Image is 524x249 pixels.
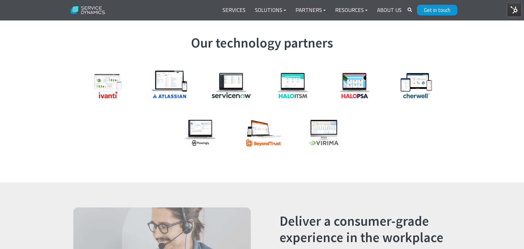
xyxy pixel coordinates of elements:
[218,3,406,18] div: Navigation Menu
[269,70,317,101] img: HaloITSM logo with screenshot
[331,70,378,101] img: HaloPSA logo with screenshot
[372,3,406,18] a: About Us
[279,213,444,246] h2: Deliver a consumer-grade experience in the workplace
[177,117,224,148] img: Flowingly logo with screenshot
[67,2,109,19] img: Service Dynamics Logo - White
[208,70,255,101] img: ServiceNow logo
[508,3,521,16] img: HubSpot Tools Menu Toggle
[73,35,451,51] h2: Our technology partners
[300,117,347,148] img: Virima-logo-screenshot
[291,3,330,18] a: Partners
[218,3,250,18] a: Services
[330,3,372,18] a: Resources
[146,65,193,101] img: Atlassian_screenshot-1
[250,3,291,18] a: Solutions
[84,70,132,101] img: Ivanti logo with screenshot
[393,70,440,101] img: Cherwell logo with screenshot
[417,5,457,15] a: Get in touch
[239,117,286,148] img: beyond-trust-screenshot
